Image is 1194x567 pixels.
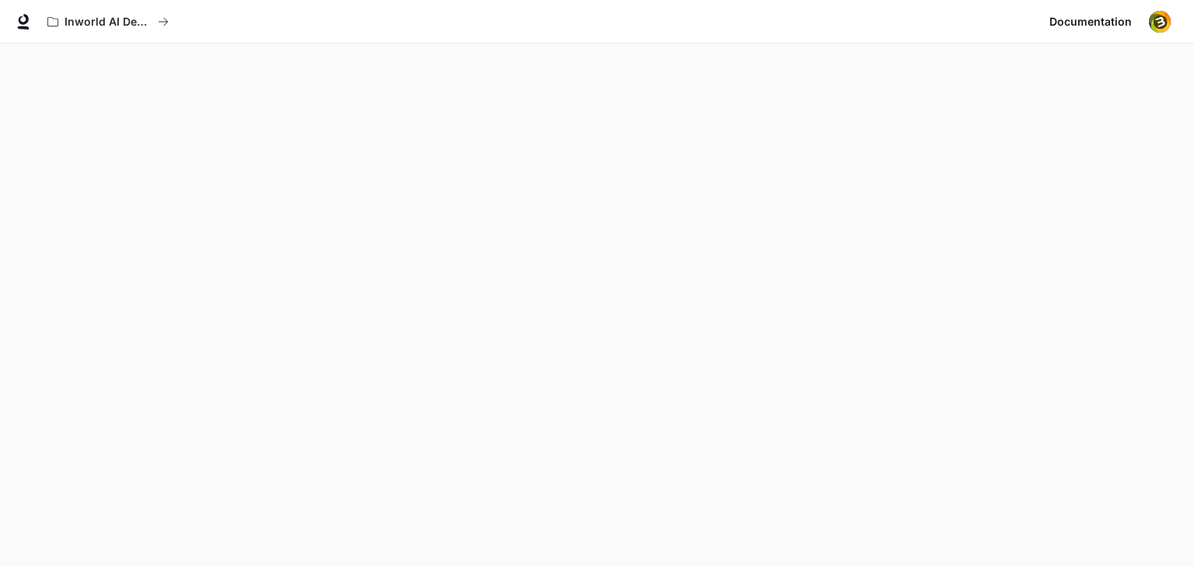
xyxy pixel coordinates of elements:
span: Documentation [1049,12,1132,32]
button: All workspaces [40,6,176,37]
button: User avatar [1144,6,1175,37]
p: Inworld AI Demos [65,16,152,29]
a: Documentation [1043,6,1138,37]
img: User avatar [1149,11,1171,33]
